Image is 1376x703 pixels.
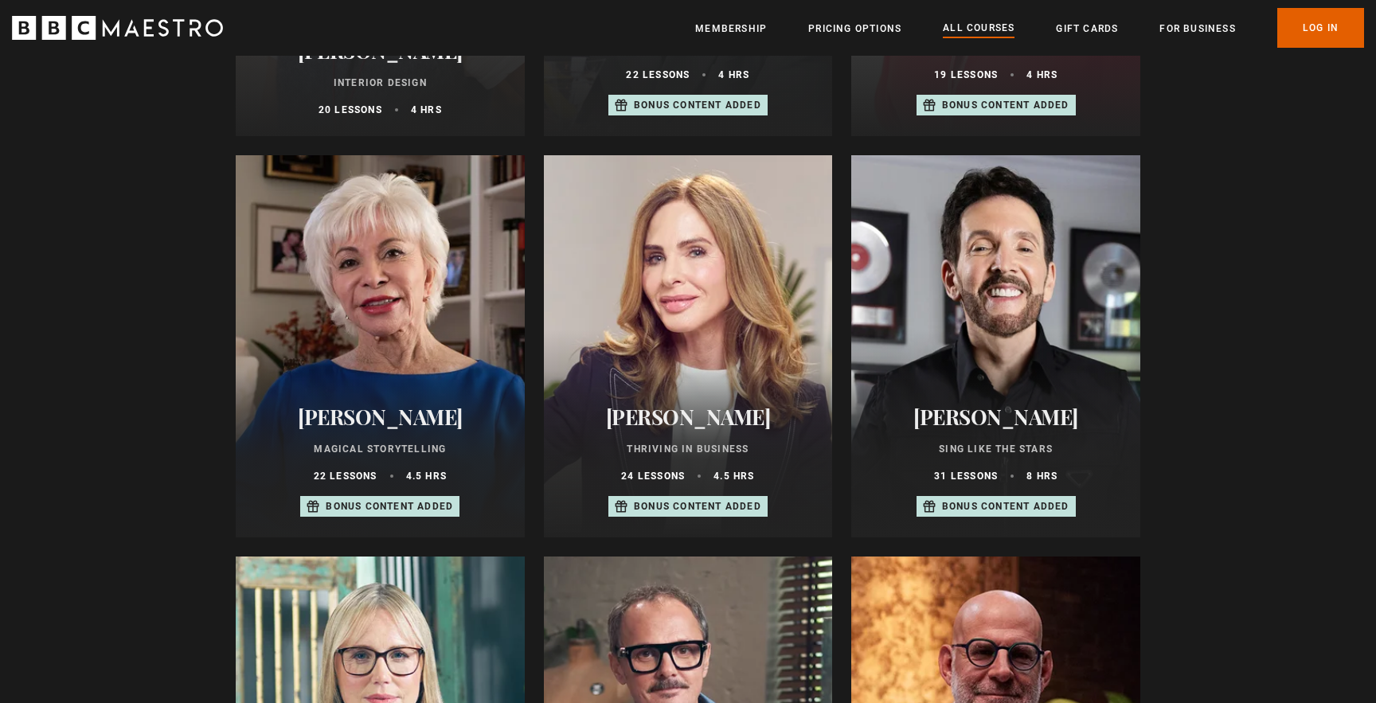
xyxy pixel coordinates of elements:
[255,442,506,456] p: Magical Storytelling
[544,155,833,537] a: [PERSON_NAME] Thriving in Business 24 lessons 4.5 hrs Bonus content added
[12,16,223,40] svg: BBC Maestro
[255,38,506,63] h2: [PERSON_NAME]
[319,103,382,117] p: 20 lessons
[563,442,814,456] p: Thriving in Business
[1277,8,1364,48] a: Log In
[1056,21,1118,37] a: Gift Cards
[942,499,1069,514] p: Bonus content added
[326,499,453,514] p: Bonus content added
[314,469,377,483] p: 22 lessons
[808,21,901,37] a: Pricing Options
[411,103,442,117] p: 4 hrs
[943,20,1014,37] a: All Courses
[1159,21,1235,37] a: For business
[713,469,754,483] p: 4.5 hrs
[695,21,767,37] a: Membership
[1026,469,1057,483] p: 8 hrs
[255,76,506,90] p: Interior Design
[851,155,1140,537] a: [PERSON_NAME] Sing Like the Stars 31 lessons 8 hrs Bonus content added
[934,469,998,483] p: 31 lessons
[406,469,447,483] p: 4.5 hrs
[626,68,690,82] p: 22 lessons
[1026,68,1057,82] p: 4 hrs
[634,98,761,112] p: Bonus content added
[870,404,1121,429] h2: [PERSON_NAME]
[934,68,998,82] p: 19 lessons
[870,442,1121,456] p: Sing Like the Stars
[236,155,525,537] a: [PERSON_NAME] Magical Storytelling 22 lessons 4.5 hrs Bonus content added
[718,68,749,82] p: 4 hrs
[695,8,1364,48] nav: Primary
[621,469,685,483] p: 24 lessons
[942,98,1069,112] p: Bonus content added
[255,404,506,429] h2: [PERSON_NAME]
[634,499,761,514] p: Bonus content added
[563,404,814,429] h2: [PERSON_NAME]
